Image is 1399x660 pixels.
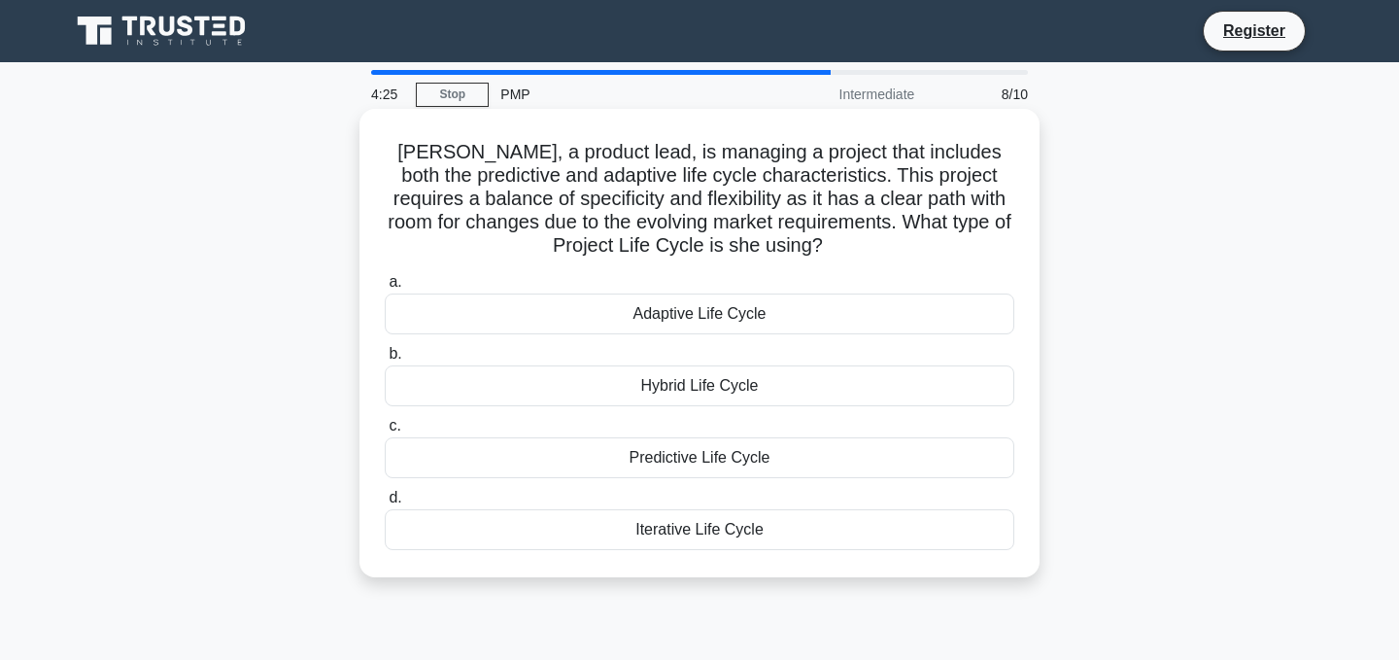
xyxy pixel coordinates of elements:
[385,294,1014,334] div: Adaptive Life Cycle
[489,75,756,114] div: PMP
[385,365,1014,406] div: Hybrid Life Cycle
[416,83,489,107] a: Stop
[389,417,400,434] span: c.
[389,273,401,290] span: a.
[389,345,401,362] span: b.
[385,509,1014,550] div: Iterative Life Cycle
[1211,18,1297,43] a: Register
[359,75,416,114] div: 4:25
[389,489,401,505] span: d.
[926,75,1040,114] div: 8/10
[385,437,1014,478] div: Predictive Life Cycle
[383,140,1016,259] h5: [PERSON_NAME], a product lead, is managing a project that includes both the predictive and adapti...
[756,75,926,114] div: Intermediate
